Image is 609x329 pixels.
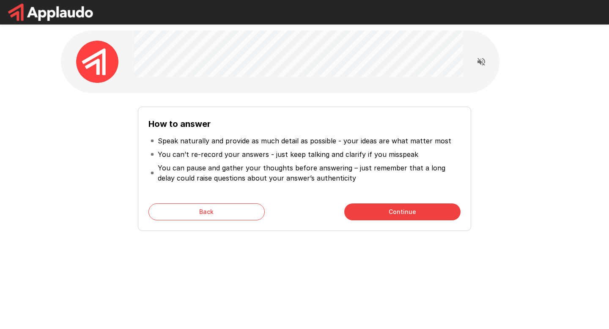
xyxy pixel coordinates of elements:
[344,203,461,220] button: Continue
[158,163,459,183] p: You can pause and gather your thoughts before answering – just remember that a long delay could r...
[158,136,451,146] p: Speak naturally and provide as much detail as possible - your ideas are what matter most
[148,119,211,129] b: How to answer
[473,53,490,70] button: Read questions aloud
[148,203,265,220] button: Back
[76,41,118,83] img: applaudo_avatar.png
[158,149,418,159] p: You can’t re-record your answers - just keep talking and clarify if you misspeak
